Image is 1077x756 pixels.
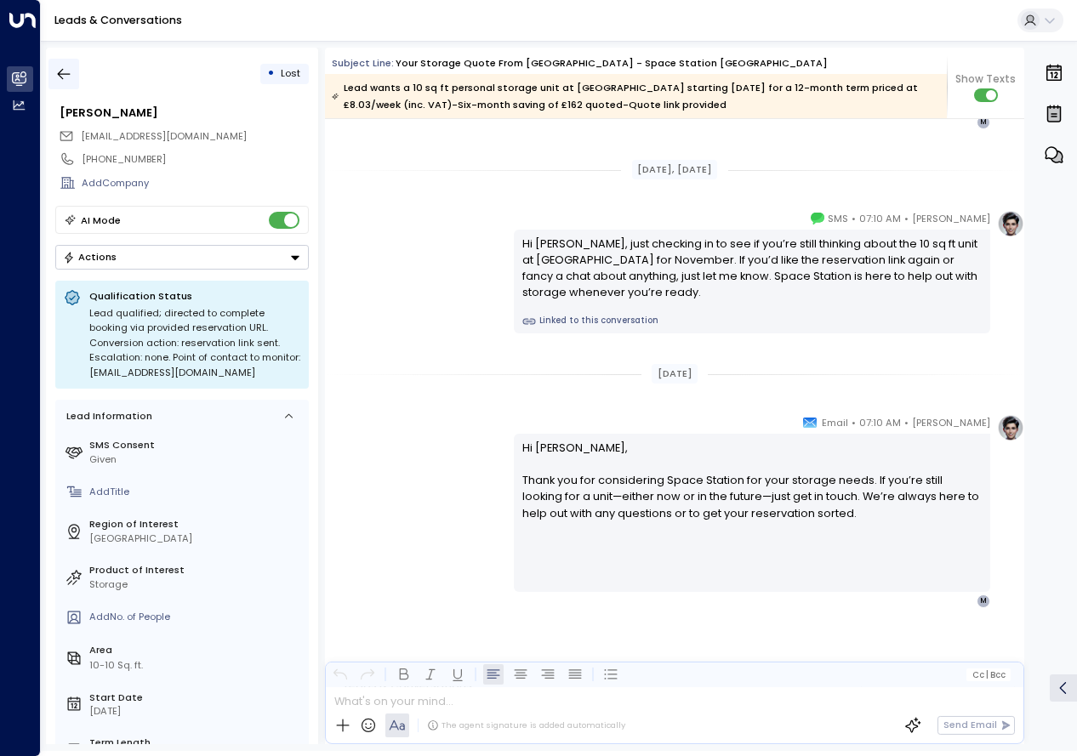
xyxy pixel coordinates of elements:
div: The agent signature is added automatically [427,719,625,731]
button: Redo [357,664,378,685]
div: Lead qualified; directed to complete booking via provided reservation URL. Conversion action: res... [89,306,300,381]
span: 07:10 AM [859,210,901,227]
span: | [986,670,989,679]
p: Qualification Status [89,289,300,303]
label: Term Length [89,736,303,750]
div: AddCompany [82,176,308,190]
div: Hi [PERSON_NAME], just checking in to see if you’re still thinking about the 10 sq ft unit at [GE... [522,236,983,301]
span: [PERSON_NAME] [912,210,990,227]
div: AI Mode [81,212,121,229]
span: Lost [281,66,300,80]
span: Email [822,414,848,431]
label: Start Date [89,691,303,705]
div: [DATE] [652,364,698,384]
span: [EMAIL_ADDRESS][DOMAIN_NAME] [81,129,247,143]
div: Actions [63,251,117,263]
span: • [904,414,909,431]
div: AddNo. of People [89,610,303,624]
label: SMS Consent [89,438,303,452]
div: AddTitle [89,485,303,499]
div: [GEOGRAPHIC_DATA] [89,531,303,546]
span: SMS [828,210,848,227]
span: • [852,210,856,227]
span: 07:10 AM [859,414,901,431]
div: Given [89,452,303,467]
div: [PERSON_NAME] [60,105,308,121]
img: profile-logo.png [997,210,1024,237]
label: Area [89,643,303,657]
div: M [977,594,990,608]
label: Region of Interest [89,517,303,531]
span: Subject Line: [332,56,394,70]
span: Cc Bcc [972,670,1006,679]
div: [DATE], [DATE] [632,160,718,179]
div: Your storage quote from [GEOGRAPHIC_DATA] - Space Station [GEOGRAPHIC_DATA] [396,56,828,71]
div: 10-10 Sq. ft. [89,658,143,673]
div: Lead Information [61,409,152,423]
button: Undo [330,664,350,685]
span: Show Texts [955,71,1016,87]
button: Cc|Bcc [966,668,1011,681]
div: Lead wants a 10 sq ft personal storage unit at [GEOGRAPHIC_DATA] starting [DATE] for a 12-month t... [332,79,938,113]
span: • [852,414,856,431]
div: Button group with a nested menu [55,245,309,270]
div: • [267,61,275,86]
span: motolew03@gmail.com [81,129,247,144]
button: Actions [55,245,309,270]
label: Product of Interest [89,563,303,577]
div: [PHONE_NUMBER] [82,152,308,167]
span: [PERSON_NAME] [912,414,990,431]
a: Linked to this conversation [522,315,983,328]
div: M [977,116,990,129]
span: • [904,210,909,227]
img: profile-logo.png [997,414,1024,441]
a: Leads & Conversations [54,13,182,27]
div: Storage [89,577,303,592]
div: [DATE] [89,704,303,719]
p: Hi [PERSON_NAME], Thank you for considering Space Station for your storage needs. If you’re still... [522,440,983,537]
